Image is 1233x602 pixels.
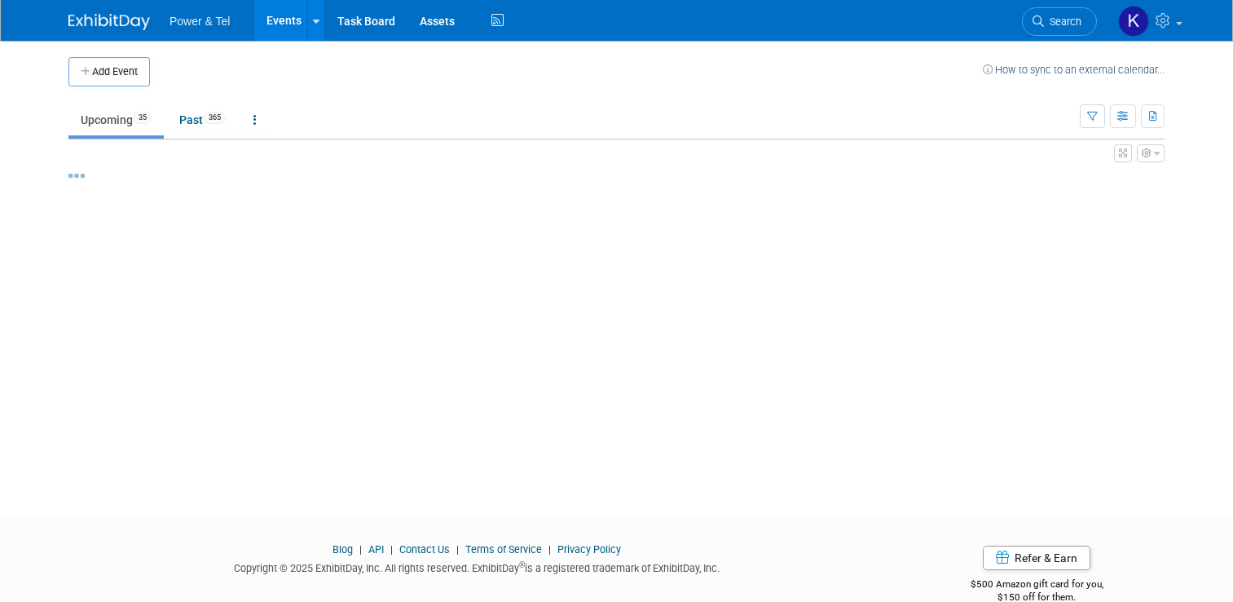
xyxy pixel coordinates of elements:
img: ExhibitDay [68,14,150,30]
span: | [544,543,555,556]
a: Refer & Earn [983,546,1090,570]
span: Power & Tel [170,15,230,28]
img: loading... [68,174,85,178]
a: Search [1022,7,1097,36]
button: Add Event [68,57,150,86]
div: Copyright © 2025 ExhibitDay, Inc. All rights reserved. ExhibitDay is a registered trademark of Ex... [68,557,884,576]
span: | [386,543,397,556]
a: Past365 [167,104,238,135]
span: 35 [134,112,152,124]
img: Kelley Hood [1118,6,1149,37]
a: Upcoming35 [68,104,164,135]
a: Blog [332,543,353,556]
sup: ® [519,560,525,569]
a: Contact Us [399,543,450,556]
span: 365 [204,112,226,124]
a: API [368,543,384,556]
a: Privacy Policy [557,543,621,556]
span: Search [1044,15,1081,28]
a: How to sync to an external calendar... [983,64,1165,76]
span: | [452,543,463,556]
span: | [355,543,366,556]
a: Terms of Service [465,543,542,556]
